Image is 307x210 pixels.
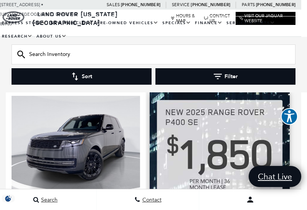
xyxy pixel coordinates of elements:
a: Contact Us [204,13,232,23]
a: About Us [35,30,69,43]
button: Filter [155,68,295,85]
a: Service & Parts [224,16,277,30]
a: [PHONE_NUMBER] [256,2,295,8]
img: Land Rover [3,11,24,23]
div: 1 / 2 [12,96,140,192]
button: Open user profile menu [199,190,301,209]
a: New Vehicles [49,16,95,30]
a: Hours & Map [171,13,200,23]
a: Land Rover [US_STATE][GEOGRAPHIC_DATA] [33,10,118,27]
img: 2025 Land Rover Range Rover SE 1 [12,96,140,192]
span: Chat Live [254,171,296,182]
a: [PHONE_NUMBER] [191,2,230,8]
input: Search Inventory [12,44,295,64]
button: Explore your accessibility options [281,108,298,125]
span: Search [39,197,58,203]
aside: Accessibility Help Desk [281,108,298,126]
a: [PHONE_NUMBER] [121,2,160,8]
a: Specials [160,16,193,30]
button: Sort [12,68,152,85]
a: land-rover [3,11,24,23]
a: Finance [193,16,224,30]
a: Visit Our Jaguar Website [239,13,292,23]
a: Chat Live [249,166,301,187]
a: Pre-Owned Vehicles [95,16,160,30]
span: Contact [140,197,162,203]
